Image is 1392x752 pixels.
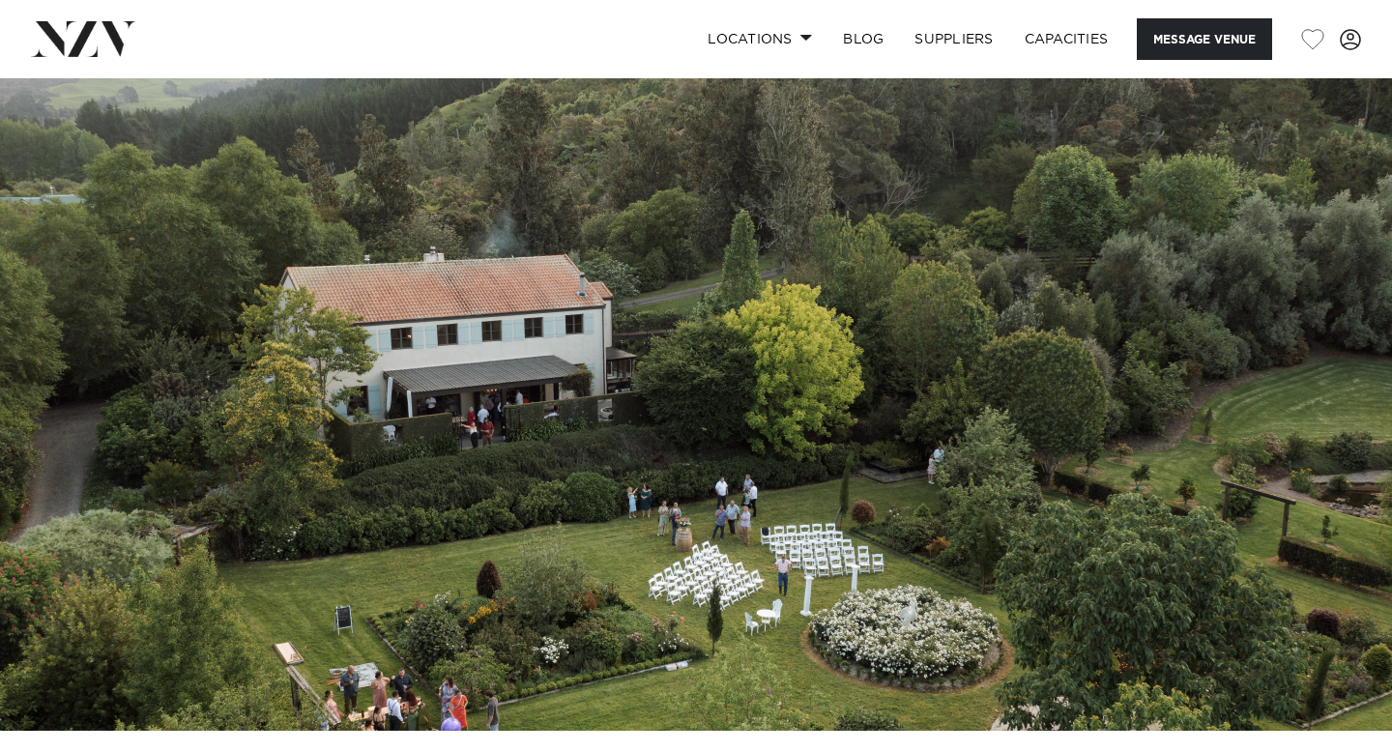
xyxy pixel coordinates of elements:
a: Capacities [1009,18,1124,60]
button: Message Venue [1137,18,1272,60]
a: Locations [692,18,827,60]
img: nzv-logo.png [31,21,136,56]
a: SUPPLIERS [899,18,1008,60]
a: BLOG [827,18,899,60]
